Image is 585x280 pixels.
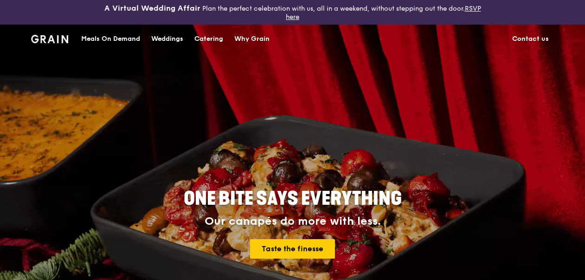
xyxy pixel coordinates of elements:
a: RSVP here [286,5,481,21]
a: Contact us [507,25,554,53]
a: Taste the finesse [250,239,335,259]
div: Why Grain [234,25,270,53]
div: Meals On Demand [81,25,140,53]
span: ONE BITE SAYS EVERYTHING [184,188,402,210]
div: Catering [194,25,223,53]
a: Weddings [146,25,189,53]
div: Weddings [151,25,183,53]
img: Grain [31,35,69,43]
div: Our canapés do more with less. [126,215,460,228]
a: GrainGrain [31,24,69,52]
h3: A Virtual Wedding Affair [104,4,200,13]
a: Catering [189,25,229,53]
a: Why Grain [229,25,275,53]
div: Plan the perfect celebration with us, all in a weekend, without stepping out the door. [97,4,488,21]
